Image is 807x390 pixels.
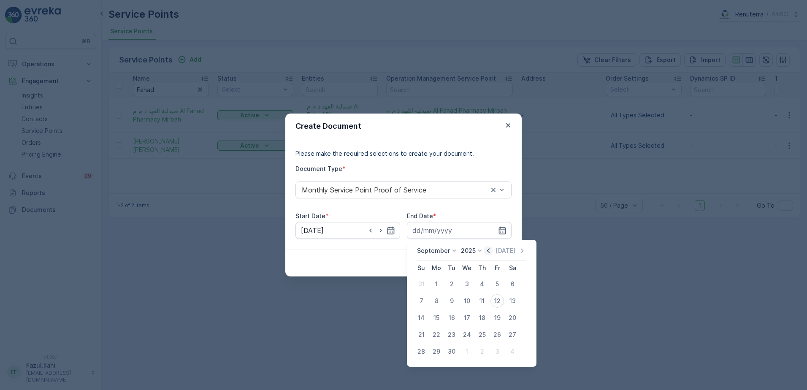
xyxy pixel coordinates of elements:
[505,260,520,276] th: Saturday
[445,311,458,325] div: 16
[414,260,429,276] th: Sunday
[430,294,443,308] div: 8
[474,260,490,276] th: Thursday
[506,311,519,325] div: 20
[445,345,458,358] div: 30
[475,277,489,291] div: 4
[490,260,505,276] th: Friday
[506,328,519,341] div: 27
[417,246,450,255] p: September
[295,149,512,158] p: Please make the required selections to create your document.
[295,120,361,132] p: Create Document
[295,165,342,172] label: Document Type
[490,311,504,325] div: 19
[490,328,504,341] div: 26
[475,345,489,358] div: 2
[506,345,519,358] div: 4
[460,294,474,308] div: 10
[414,345,428,358] div: 28
[444,260,459,276] th: Tuesday
[475,311,489,325] div: 18
[414,328,428,341] div: 21
[460,311,474,325] div: 17
[295,212,325,219] label: Start Date
[506,294,519,308] div: 13
[461,246,476,255] p: 2025
[475,328,489,341] div: 25
[407,222,512,239] input: dd/mm/yyyy
[490,294,504,308] div: 12
[429,260,444,276] th: Monday
[475,294,489,308] div: 11
[460,328,474,341] div: 24
[460,345,474,358] div: 1
[496,246,515,255] p: [DATE]
[407,212,433,219] label: End Date
[459,260,474,276] th: Wednesday
[445,328,458,341] div: 23
[506,277,519,291] div: 6
[295,222,400,239] input: dd/mm/yyyy
[414,311,428,325] div: 14
[430,345,443,358] div: 29
[490,277,504,291] div: 5
[490,345,504,358] div: 3
[430,328,443,341] div: 22
[430,311,443,325] div: 15
[445,294,458,308] div: 9
[414,277,428,291] div: 31
[445,277,458,291] div: 2
[430,277,443,291] div: 1
[414,294,428,308] div: 7
[460,277,474,291] div: 3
